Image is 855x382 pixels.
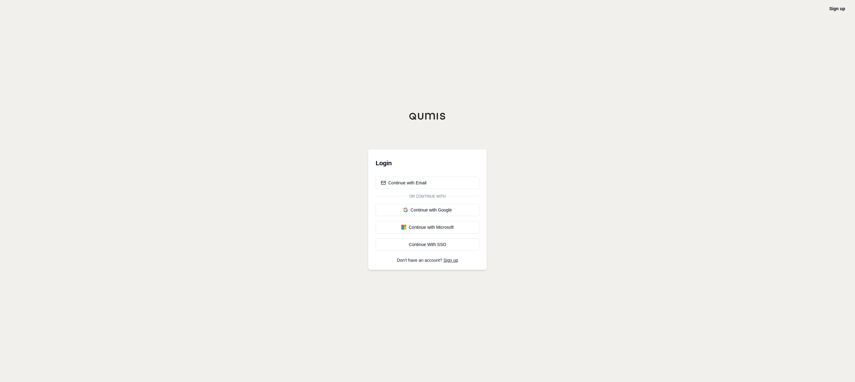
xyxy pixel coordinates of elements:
[444,258,458,263] a: Sign up
[381,180,427,186] div: Continue with Email
[376,177,479,189] button: Continue with Email
[381,241,474,248] div: Continue With SSO
[407,194,448,199] span: Or continue with
[829,6,845,11] a: Sign up
[376,157,479,169] h3: Login
[376,258,479,262] p: Don't have an account?
[376,221,479,233] button: Continue with Microsoft
[376,204,479,216] button: Continue with Google
[381,224,474,230] div: Continue with Microsoft
[381,207,474,213] div: Continue with Google
[376,238,479,251] a: Continue With SSO
[409,113,446,120] img: Qumis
